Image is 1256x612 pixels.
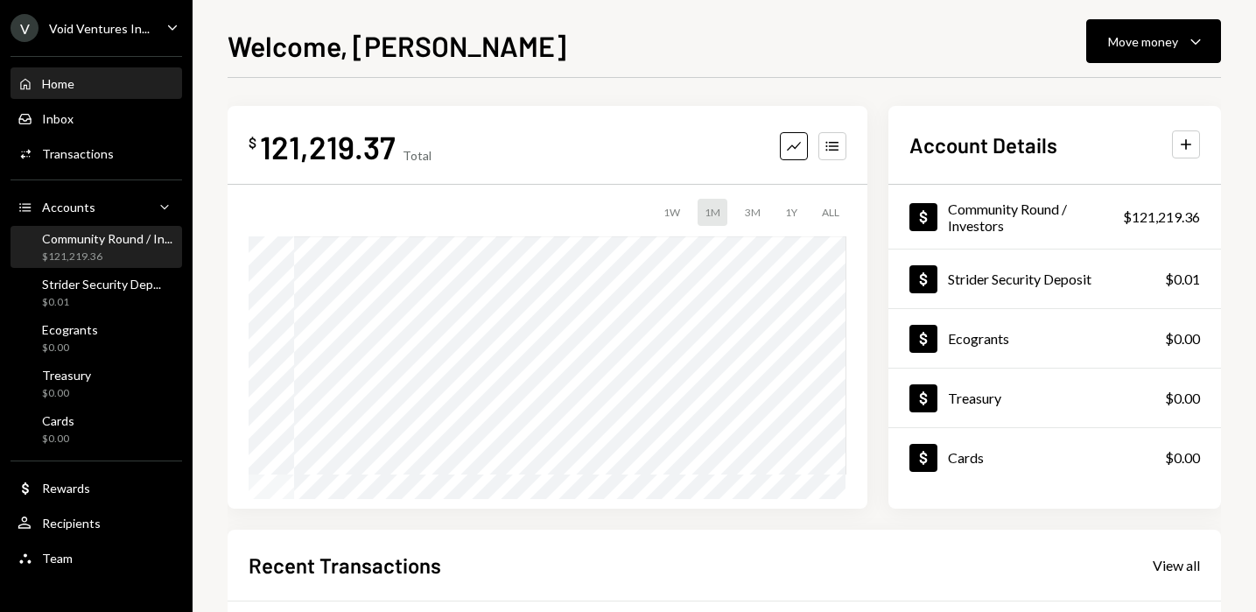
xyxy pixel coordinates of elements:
[1165,269,1200,290] div: $0.01
[1165,388,1200,409] div: $0.00
[948,271,1091,287] div: Strider Security Deposit
[42,250,172,264] div: $121,219.36
[249,551,441,580] h2: Recent Transactions
[948,449,984,466] div: Cards
[11,271,182,313] a: Strider Security Dep...$0.01
[11,317,182,359] a: Ecogrants$0.00
[42,341,98,355] div: $0.00
[11,67,182,99] a: Home
[1165,447,1200,468] div: $0.00
[42,432,74,447] div: $0.00
[228,28,566,63] h1: Welcome, [PERSON_NAME]
[888,428,1221,487] a: Cards$0.00
[1108,32,1178,51] div: Move money
[42,231,172,246] div: Community Round / In...
[42,516,101,531] div: Recipients
[11,542,182,573] a: Team
[1165,328,1200,349] div: $0.00
[42,322,98,337] div: Ecogrants
[948,390,1001,406] div: Treasury
[42,368,91,383] div: Treasury
[42,111,74,126] div: Inbox
[698,199,727,226] div: 1M
[738,199,768,226] div: 3M
[42,551,73,566] div: Team
[888,309,1221,368] a: Ecogrants$0.00
[888,250,1221,308] a: Strider Security Deposit$0.01
[403,148,432,163] div: Total
[260,127,396,166] div: 121,219.37
[11,137,182,169] a: Transactions
[42,76,74,91] div: Home
[656,199,687,226] div: 1W
[815,199,846,226] div: ALL
[42,146,114,161] div: Transactions
[42,481,90,496] div: Rewards
[11,472,182,503] a: Rewards
[1153,557,1200,574] div: View all
[42,386,91,401] div: $0.00
[1086,19,1221,63] button: Move money
[249,134,256,151] div: $
[1153,555,1200,574] a: View all
[1123,207,1200,228] div: $121,219.36
[49,21,150,36] div: Void Ventures In...
[11,362,182,404] a: Treasury$0.00
[948,200,1123,234] div: Community Round / Investors
[11,102,182,134] a: Inbox
[778,199,804,226] div: 1Y
[11,507,182,538] a: Recipients
[42,277,161,292] div: Strider Security Dep...
[909,130,1057,159] h2: Account Details
[11,226,182,268] a: Community Round / In...$121,219.36
[11,14,39,42] div: V
[42,295,161,310] div: $0.01
[888,185,1221,249] a: Community Round / Investors$121,219.36
[888,369,1221,427] a: Treasury$0.00
[948,330,1009,347] div: Ecogrants
[11,191,182,222] a: Accounts
[11,408,182,450] a: Cards$0.00
[42,200,95,215] div: Accounts
[42,413,74,428] div: Cards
